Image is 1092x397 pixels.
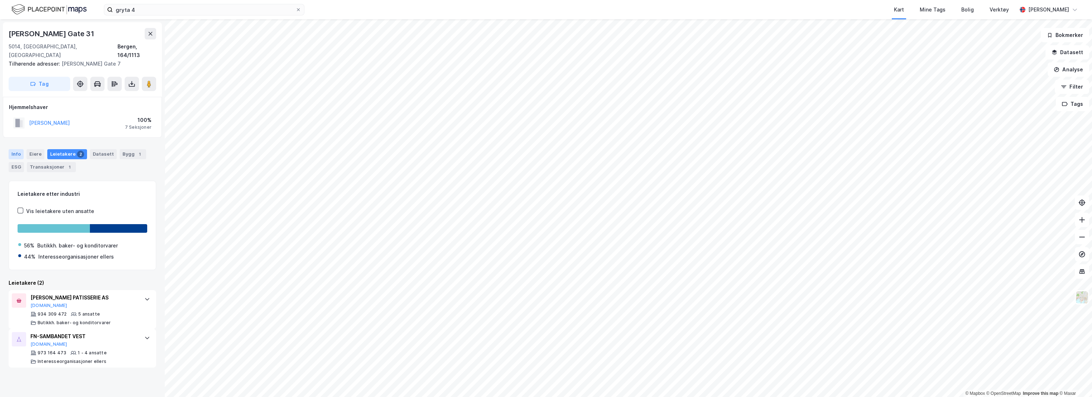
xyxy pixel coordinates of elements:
div: Butikkh. baker- og konditorvarer [38,320,111,326]
div: 56% [24,241,34,250]
div: [PERSON_NAME] Gate 31 [9,28,96,39]
div: Bygg [120,149,146,159]
button: [DOMAIN_NAME] [30,303,67,308]
div: 5 ansatte [78,311,100,317]
button: Analyse [1048,62,1089,77]
div: Eiere [27,149,44,159]
img: logo.f888ab2527a4732fd821a326f86c7f29.svg [11,3,87,16]
div: 5014, [GEOGRAPHIC_DATA], [GEOGRAPHIC_DATA] [9,42,117,60]
div: Hjemmelshaver [9,103,156,112]
div: 1 [136,151,143,158]
div: 1 [66,164,73,171]
div: Interesseorganisasjoner ellers [38,359,106,364]
a: Mapbox [965,391,985,396]
div: 973 164 473 [38,350,66,356]
div: [PERSON_NAME] [1028,5,1069,14]
a: Improve this map [1023,391,1058,396]
button: Tags [1056,97,1089,111]
div: 1 - 4 ansatte [78,350,107,356]
div: Kontrollprogram for chat [1056,363,1092,397]
button: Bokmerker [1041,28,1089,42]
div: 44% [24,252,35,261]
input: Søk på adresse, matrikkel, gårdeiere, leietakere eller personer [113,4,295,15]
span: Tilhørende adresser: [9,61,62,67]
div: Verktøy [990,5,1009,14]
div: 100% [125,116,151,124]
div: 2 [77,151,84,158]
div: 7 Seksjoner [125,124,151,130]
button: [DOMAIN_NAME] [30,341,67,347]
div: Info [9,149,24,159]
div: [PERSON_NAME] PATISSERIE AS [30,293,137,302]
div: Vis leietakere uten ansatte [26,207,94,216]
div: Leietakere (2) [9,279,156,287]
div: Leietakere etter industri [18,190,147,198]
div: Leietakere [47,149,87,159]
div: Bolig [961,5,974,14]
iframe: Chat Widget [1056,363,1092,397]
button: Tag [9,77,70,91]
div: Interesseorganisasjoner ellers [38,252,114,261]
div: Kart [894,5,904,14]
img: Z [1075,290,1089,304]
div: ESG [9,162,24,172]
div: FN-SAMBANDET VEST [30,332,137,341]
div: 934 309 472 [38,311,67,317]
button: Datasett [1045,45,1089,60]
div: Datasett [90,149,117,159]
button: Filter [1055,80,1089,94]
div: Transaksjoner [27,162,76,172]
div: [PERSON_NAME] Gate 7 [9,60,150,68]
div: Mine Tags [920,5,946,14]
div: Bergen, 164/1113 [117,42,156,60]
div: Butikkh. baker- og konditorvarer [37,241,118,250]
a: OpenStreetMap [986,391,1021,396]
